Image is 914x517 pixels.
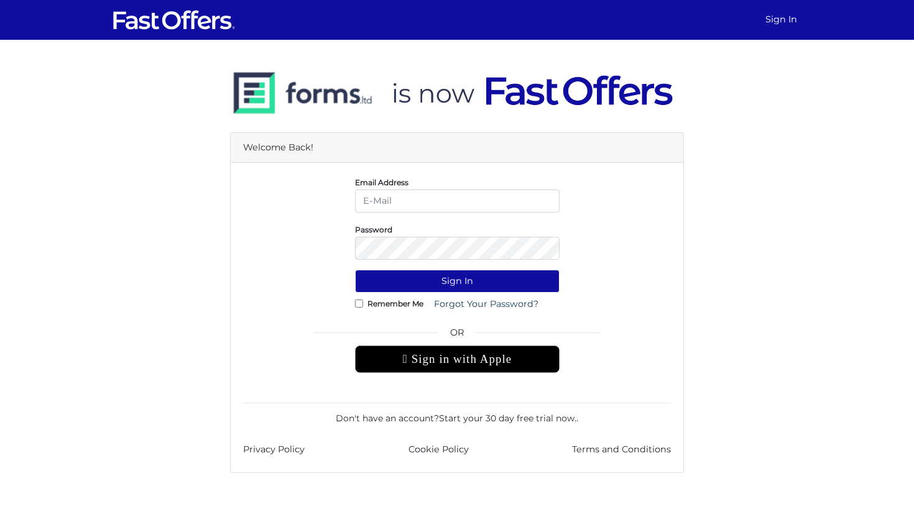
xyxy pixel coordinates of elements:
button: Sign In [355,270,560,293]
label: Remember Me [367,302,423,305]
div: Welcome Back! [231,133,683,163]
a: Terms and Conditions [572,442,671,457]
div: Don't have an account? . [243,403,671,425]
div: Sign in with Apple [355,345,560,373]
a: Forgot Your Password? [426,293,547,316]
input: E-Mail [355,190,560,213]
a: Cookie Policy [409,442,469,457]
span: OR [355,326,560,345]
label: Password [355,228,392,231]
label: Email Address [355,181,409,184]
a: Sign In [760,7,802,32]
a: Privacy Policy [243,442,305,457]
a: Start your 30 day free trial now. [439,413,576,424]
